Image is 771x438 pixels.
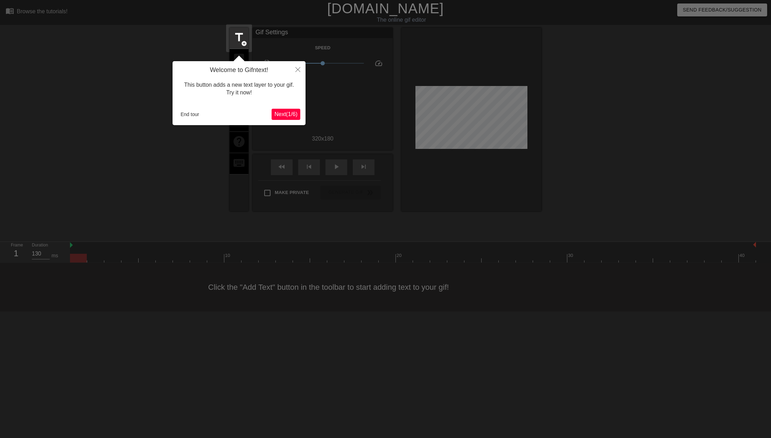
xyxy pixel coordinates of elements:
button: Close [290,61,306,77]
button: Next [272,109,300,120]
div: This button adds a new text layer to your gif. Try it now! [178,74,300,104]
h4: Welcome to Gifntext! [178,66,300,74]
button: End tour [178,109,202,120]
span: Next ( 1 / 6 ) [274,111,297,117]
